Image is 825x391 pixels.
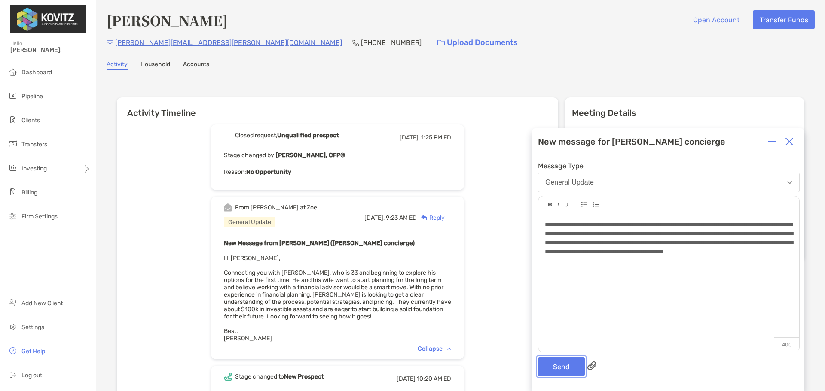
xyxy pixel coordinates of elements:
img: Open dropdown arrow [787,181,792,184]
img: Phone Icon [352,39,359,46]
b: Unqualified prospect [277,132,339,139]
span: Add New Client [21,300,63,307]
img: Event icon [224,203,232,212]
span: 9:23 AM ED [386,214,417,221]
img: transfers icon [8,139,18,149]
span: Log out [21,372,42,379]
p: 400 [774,337,799,352]
span: [PERSON_NAME]! [10,46,91,54]
img: paperclip attachments [587,361,596,370]
p: Reason: [224,167,451,177]
a: Household [141,61,170,70]
span: Billing [21,189,37,196]
img: clients icon [8,115,18,125]
img: dashboard icon [8,67,18,77]
div: Collapse [418,345,451,352]
img: billing icon [8,187,18,197]
div: Reply [417,213,445,222]
img: Zoe Logo [10,3,86,34]
p: [PERSON_NAME][EMAIL_ADDRESS][PERSON_NAME][DOMAIN_NAME] [115,37,342,48]
button: General Update [538,173,800,192]
img: Editor control icon [548,203,552,207]
img: Close [785,137,794,146]
img: Email Icon [107,40,113,45]
img: Event icon [224,131,232,139]
img: Editor control icon [593,202,599,207]
span: [DATE] [397,375,416,382]
button: Transfer Funds [753,10,815,29]
b: No Opportunity [246,168,291,176]
span: [DATE], [364,214,385,221]
button: Open Account [686,10,746,29]
span: [DATE], [400,134,420,141]
span: Message Type [538,162,800,170]
img: firm-settings icon [8,211,18,221]
img: settings icon [8,321,18,332]
p: [PHONE_NUMBER] [361,37,422,48]
img: Editor control icon [557,203,559,207]
span: 1:25 PM ED [421,134,451,141]
div: New message for [PERSON_NAME] concierge [538,136,725,147]
span: Dashboard [21,69,52,76]
span: Hi [PERSON_NAME], Connecting you with [PERSON_NAME], who is 33 and beginning to explore his optio... [224,255,451,342]
a: Upload Documents [432,33,523,52]
span: Clients [21,117,40,124]
span: Settings [21,324,44,331]
img: get-help icon [8,346,18,356]
span: Get Help [21,348,45,355]
p: Meeting Details [572,108,797,118]
img: Editor control icon [564,203,568,207]
img: button icon [437,40,445,46]
img: Editor control icon [581,202,587,207]
span: Firm Settings [21,213,58,220]
div: Closed request, [235,132,339,139]
img: add_new_client icon [8,297,18,308]
img: pipeline icon [8,91,18,101]
b: New Message from [PERSON_NAME] ([PERSON_NAME] concierge) [224,239,415,247]
span: 10:20 AM ED [417,375,451,382]
a: Accounts [183,61,209,70]
img: Reply icon [421,215,428,221]
h4: [PERSON_NAME] [107,10,228,30]
div: General Update [224,217,275,227]
img: investing icon [8,163,18,173]
img: logout icon [8,370,18,380]
p: Stage changed by: [224,150,451,161]
span: Transfers [21,141,47,148]
b: New Prospect [284,373,324,380]
span: Investing [21,165,47,172]
a: Activity [107,61,128,70]
button: Send [538,357,585,376]
b: [PERSON_NAME], CFP® [276,152,345,159]
img: Expand or collapse [768,137,776,146]
img: Chevron icon [447,347,451,350]
div: Stage changed to [235,373,324,380]
div: From [PERSON_NAME] at Zoe [235,204,317,211]
h6: Activity Timeline [117,97,558,118]
img: Event icon [224,373,232,381]
div: General Update [545,179,594,186]
span: Pipeline [21,93,43,100]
